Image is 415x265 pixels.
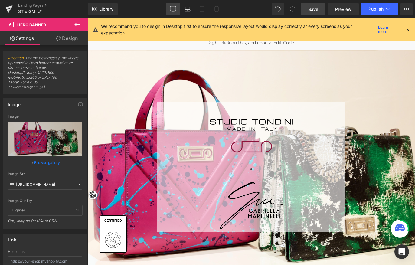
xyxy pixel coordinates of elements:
[155,1,182,8] a: The Brand
[8,218,82,227] div: Only support for UCare CDN
[272,3,284,15] button: Undo
[8,56,82,93] span: : For the best display, the image uploaded in Hero banner should have dimensions* as below: Deskt...
[194,1,217,8] a: Contact
[191,1,225,9] button: Contact
[106,2,119,8] span: Home
[8,99,21,107] div: Image
[15,211,36,232] img: Butterfly Mark Passport
[101,23,376,36] p: We recommend you to design in Desktop first to ensure the responsive layout would display correct...
[180,3,195,15] a: Laptop
[88,3,118,15] a: New Library
[335,6,351,12] span: Preview
[195,3,209,15] a: Tablet
[152,1,190,9] button: The Brand
[209,3,224,15] a: Mobile
[17,1,90,8] img: Studio Tondini
[8,56,24,60] a: Attention
[361,3,398,15] button: Publish
[123,1,151,9] button: Shop
[18,9,35,14] span: ST x GM
[286,5,292,11] a: FR
[8,159,82,166] div: or
[34,157,60,168] a: Browse gallery
[306,5,311,11] a: ES
[394,244,409,259] div: Open Intercom Messenger
[18,3,88,8] a: Landing Pages
[301,5,304,11] a: IT
[328,3,359,15] a: Preview
[12,208,25,212] b: Lighter
[8,114,82,119] div: Image
[13,198,39,205] p: Certified
[8,250,82,254] div: Hero Link
[45,31,89,45] a: Design
[293,5,299,11] a: DE
[400,3,413,15] button: More
[308,6,318,12] span: Save
[8,199,82,203] div: Image Quality
[376,26,400,33] a: Learn more
[158,2,179,8] span: The Brand
[129,2,140,8] span: Shop
[286,3,299,15] button: Redo
[8,179,82,190] input: Link
[8,172,82,176] div: Image Src
[99,6,113,12] span: Library
[197,2,214,8] span: Contact
[103,1,122,9] a: Home
[74,142,253,164] div: x
[368,7,384,11] span: Publish
[8,234,16,242] div: Link
[166,3,180,15] a: Desktop
[17,22,46,27] span: Hero Banner
[279,5,285,11] a: EN
[126,1,143,8] a: Shop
